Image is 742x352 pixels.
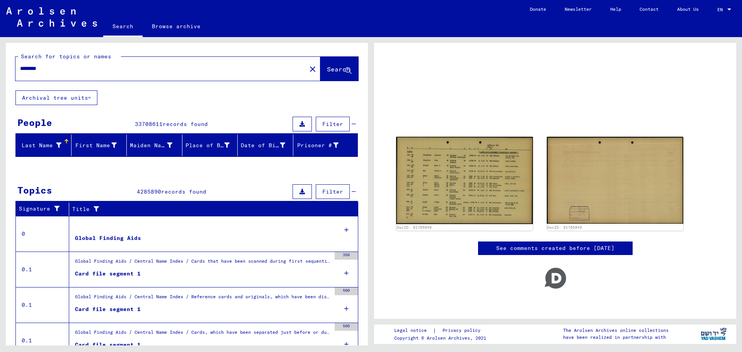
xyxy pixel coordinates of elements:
[238,134,293,156] mat-header-cell: Date of Birth
[17,116,52,129] div: People
[75,270,141,278] div: Card file segment 1
[75,139,127,151] div: First Name
[16,252,69,287] td: 0.1
[241,141,285,150] div: Date of Birth
[19,141,61,150] div: Last Name
[16,287,69,323] td: 0.1
[75,234,141,242] div: Global Finding Aids
[161,188,206,195] span: records found
[75,258,331,269] div: Global Finding Aids / Central Name Index / Cards that have been scanned during first sequential m...
[182,134,238,156] mat-header-cell: Place of Birth
[335,323,358,331] div: 500
[71,134,127,156] mat-header-cell: First Name
[72,203,351,215] div: Title
[335,252,358,260] div: 350
[163,121,208,128] span: records found
[322,121,343,128] span: Filter
[296,139,349,151] div: Prisoner #
[75,329,331,340] div: Global Finding Aids / Central Name Index / Cards, which have been separated just before or during...
[19,205,63,213] div: Signature
[316,184,350,199] button: Filter
[19,203,71,215] div: Signature
[137,188,161,195] span: 4285890
[699,324,728,343] img: yv_logo.png
[394,326,433,335] a: Legal notice
[320,57,358,81] button: Search
[308,65,317,74] mat-icon: close
[496,244,614,252] a: See comments created before [DATE]
[305,61,320,77] button: Clear
[130,141,172,150] div: Maiden Name
[436,326,490,335] a: Privacy policy
[6,7,97,27] img: Arolsen_neg.svg
[335,287,358,295] div: 500
[143,17,210,36] a: Browse archive
[563,327,669,334] p: The Arolsen Archives online collections
[17,183,52,197] div: Topics
[21,53,111,60] mat-label: Search for topics or names
[327,65,350,73] span: Search
[547,225,582,230] a: DocID: 81705949
[394,335,490,342] p: Copyright © Arolsen Archives, 2021
[75,141,117,150] div: First Name
[185,139,240,151] div: Place of Birth
[15,90,97,105] button: Archival tree units
[185,141,230,150] div: Place of Birth
[316,117,350,131] button: Filter
[717,7,726,12] span: EN
[322,188,343,195] span: Filter
[75,341,141,349] div: Card file segment 1
[135,121,163,128] span: 33708611
[72,205,343,213] div: Title
[75,293,331,304] div: Global Finding Aids / Central Name Index / Reference cards and originals, which have been discove...
[130,139,182,151] div: Maiden Name
[396,137,533,224] img: 001.jpg
[16,216,69,252] td: 0
[394,326,490,335] div: |
[75,305,141,313] div: Card file segment 1
[563,334,669,341] p: have been realized in partnership with
[16,134,71,156] mat-header-cell: Last Name
[241,139,295,151] div: Date of Birth
[103,17,143,37] a: Search
[293,134,358,156] mat-header-cell: Prisoner #
[127,134,182,156] mat-header-cell: Maiden Name
[397,225,432,230] a: DocID: 81705949
[547,137,684,224] img: 002.jpg
[19,139,71,151] div: Last Name
[296,141,339,150] div: Prisoner #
